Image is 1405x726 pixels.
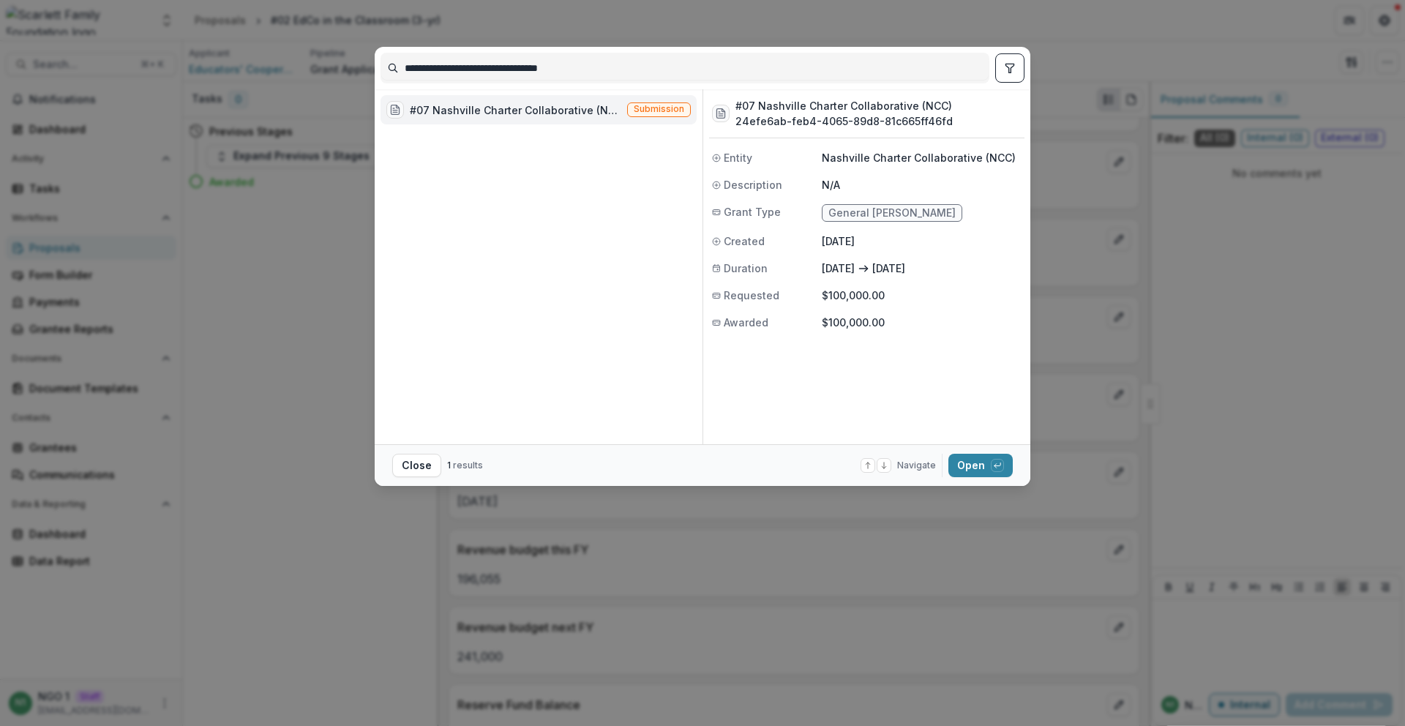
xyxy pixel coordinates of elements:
span: Description [724,177,782,192]
button: toggle filters [995,53,1024,83]
p: $100,000.00 [822,288,1022,303]
button: Close [392,454,441,477]
button: Open [948,454,1013,477]
p: Nashville Charter Collaborative (NCC) [822,150,1022,165]
div: #07 Nashville Charter Collaborative (NCC) [410,102,621,118]
span: General [PERSON_NAME] [828,207,956,220]
p: [DATE] [822,261,855,276]
span: Awarded [724,315,768,330]
span: Entity [724,150,752,165]
p: [DATE] [872,261,905,276]
span: Grant Type [724,204,781,220]
span: Requested [724,288,779,303]
span: Navigate [897,459,936,472]
h3: #07 Nashville Charter Collaborative (NCC) [735,98,953,113]
p: N/A [822,177,1022,192]
span: 1 [447,460,451,471]
span: Created [724,233,765,249]
span: Duration [724,261,768,276]
span: Submission [634,104,684,114]
h3: 24efe6ab-feb4-4065-89d8-81c665ff46fd [735,113,953,129]
p: [DATE] [822,233,1022,249]
p: $100,000.00 [822,315,1022,330]
span: results [453,460,483,471]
